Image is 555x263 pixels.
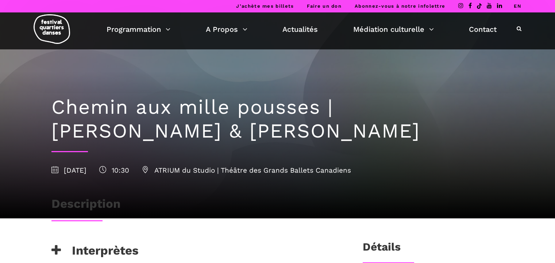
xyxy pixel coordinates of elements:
[307,3,342,9] a: Faire un don
[99,166,129,174] span: 10:30
[353,23,434,35] a: Médiation culturelle
[355,3,445,9] a: Abonnez-vous à notre infolettre
[51,243,139,262] h3: Interprètes
[206,23,247,35] a: A Propos
[51,166,86,174] span: [DATE]
[107,23,170,35] a: Programmation
[34,14,70,44] img: logo-fqd-med
[514,3,521,9] a: EN
[363,240,401,259] h3: Détails
[51,196,120,215] h3: Description
[282,23,318,35] a: Actualités
[142,166,351,174] span: ATRIUM du Studio | Théâtre des Grands Ballets Canadiens
[236,3,294,9] a: J’achète mes billets
[51,95,504,143] h1: Chemin aux mille pousses | [PERSON_NAME] & [PERSON_NAME]
[469,23,497,35] a: Contact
